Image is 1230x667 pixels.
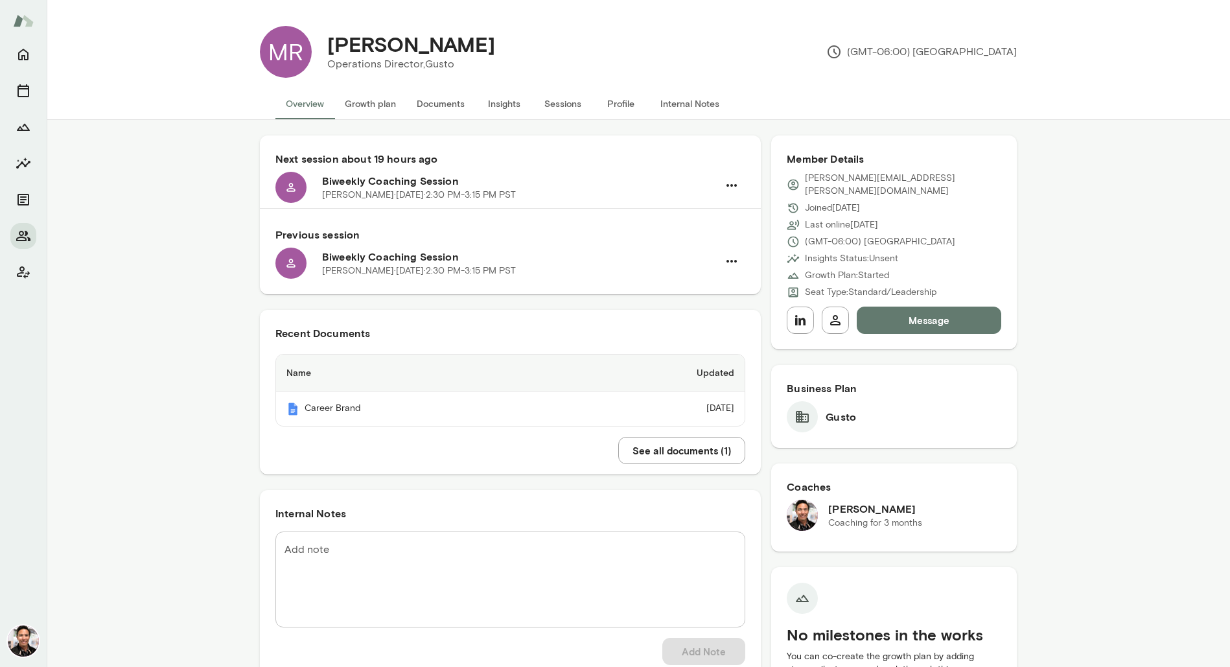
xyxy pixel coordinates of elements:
button: Growth plan [334,88,406,119]
p: (GMT-06:00) [GEOGRAPHIC_DATA] [805,235,955,248]
img: Albert Villarde [787,500,818,531]
img: Mento [13,8,34,33]
h4: [PERSON_NAME] [327,32,495,56]
p: (GMT-06:00) [GEOGRAPHIC_DATA] [826,44,1017,60]
button: Growth Plan [10,114,36,140]
p: Operations Director, Gusto [327,56,495,72]
p: Seat Type: Standard/Leadership [805,286,936,299]
h6: Member Details [787,151,1001,167]
h6: Internal Notes [275,506,745,521]
p: Last online [DATE] [805,218,878,231]
p: Coaching for 3 months [828,517,922,530]
button: Home [10,41,36,67]
h6: Biweekly Coaching Session [322,173,718,189]
button: Profile [592,88,650,119]
th: Updated [566,355,745,392]
h6: Recent Documents [275,325,745,341]
button: Client app [10,259,36,285]
h6: Biweekly Coaching Session [322,249,718,264]
button: Overview [275,88,334,119]
button: Sessions [10,78,36,104]
button: Internal Notes [650,88,730,119]
img: Mento [286,403,299,415]
h6: Gusto [826,409,856,425]
img: Albert Villarde [8,626,39,657]
th: Career Brand [276,392,566,426]
p: [PERSON_NAME] · [DATE] · 2:30 PM-3:15 PM PST [322,264,516,277]
h6: Next session about 19 hours ago [275,151,745,167]
p: Growth Plan: Started [805,269,889,282]
button: Insights [10,150,36,176]
button: Message [857,307,1001,334]
p: [PERSON_NAME][EMAIL_ADDRESS][PERSON_NAME][DOMAIN_NAME] [805,172,1001,198]
button: Members [10,223,36,249]
td: [DATE] [566,392,745,426]
button: Insights [475,88,533,119]
div: MR [260,26,312,78]
button: See all documents (1) [618,437,745,464]
h5: No milestones in the works [787,624,1001,645]
h6: Business Plan [787,380,1001,396]
th: Name [276,355,566,392]
p: Joined [DATE] [805,202,860,215]
h6: Previous session [275,227,745,242]
p: Insights Status: Unsent [805,252,898,265]
p: [PERSON_NAME] · [DATE] · 2:30 PM-3:15 PM PST [322,189,516,202]
button: Sessions [533,88,592,119]
button: Documents [406,88,475,119]
button: Documents [10,187,36,213]
h6: [PERSON_NAME] [828,501,922,517]
h6: Coaches [787,479,1001,495]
